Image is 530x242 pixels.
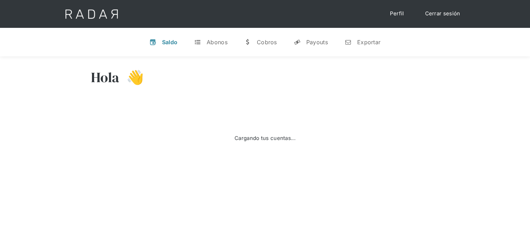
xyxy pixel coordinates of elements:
a: Cerrar sesión [418,7,467,21]
div: Abonos [207,39,228,46]
div: n [345,39,352,46]
div: Cobros [257,39,277,46]
div: Cargando tus cuentas... [235,134,295,142]
div: t [194,39,201,46]
div: w [244,39,251,46]
div: Payouts [306,39,328,46]
div: Saldo [162,39,178,46]
h3: Hola [91,69,120,86]
div: Exportar [357,39,381,46]
h3: 👋 [120,69,144,86]
div: v [149,39,156,46]
a: Perfil [383,7,411,21]
div: y [294,39,301,46]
